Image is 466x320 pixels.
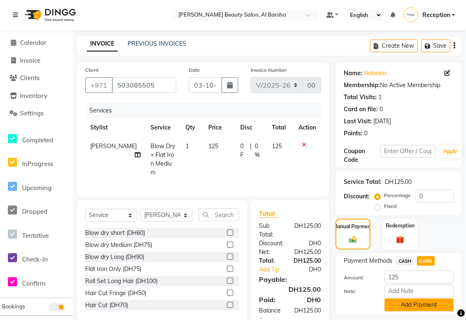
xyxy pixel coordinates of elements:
[21,3,78,27] img: logo
[378,93,382,102] div: 1
[347,235,359,244] img: _cash.svg
[253,274,327,284] div: Payable:
[251,66,287,74] label: Invoice Number
[203,118,235,137] th: Price
[85,265,141,274] div: Flat Iron Only (DH75)
[85,118,145,137] th: Stylist
[370,39,418,52] button: Create New
[344,69,362,78] div: Name:
[338,274,378,281] label: Amount:
[85,289,146,298] div: Hair Cut Fringe (DH50)
[2,38,71,48] a: Calendar
[22,232,49,239] span: Tentative
[385,298,454,311] button: Add Payment
[180,118,203,137] th: Qty
[422,11,450,20] span: Reception
[85,66,99,74] label: Client
[253,222,288,239] div: Sub Total:
[22,160,53,168] span: InProgress
[85,253,144,261] div: Blow dry Long (DH90)
[199,208,239,221] input: Search or Scan
[344,81,380,90] div: Membership:
[253,295,290,305] div: Paid:
[333,223,373,230] label: Manual Payment
[85,301,128,310] div: Hair Cut (DH70)
[240,142,247,159] span: 0 F
[253,265,296,274] a: Add Tip
[189,66,200,74] label: Date
[150,142,175,176] span: Blow Dry + Flat Iron Medium
[344,178,382,186] div: Service Total:
[128,40,186,47] a: PREVIOUS INVOICES
[272,142,282,150] span: 125
[380,105,383,114] div: 0
[344,105,378,114] div: Card on file:
[267,118,293,137] th: Total
[290,239,328,248] div: DH0
[384,192,411,199] label: Percentage
[250,142,251,159] span: |
[2,73,71,83] a: Clients
[253,239,290,248] div: Discount:
[439,145,462,158] button: Apply
[2,303,25,310] span: Bookings
[20,92,47,100] span: Inventory
[373,117,391,126] div: [DATE]
[85,229,145,237] div: Blow dry short (DH60)
[86,103,327,118] div: Services
[259,209,278,218] span: Total
[22,279,45,287] span: Confirm
[253,256,287,265] div: Total:
[20,109,44,117] span: Settings
[185,142,189,150] span: 1
[20,39,47,46] span: Calendar
[208,142,218,150] span: 125
[338,288,378,295] label: Note:
[235,118,267,137] th: Disc
[2,109,71,118] a: Settings
[385,271,454,283] input: Amount
[344,93,377,102] div: Total Visits:
[344,81,454,90] div: No Active Membership
[384,203,397,210] label: Fixed
[145,118,180,137] th: Service
[344,256,392,265] span: Payment Methods
[385,285,454,298] input: Add Note
[22,208,47,215] span: Dropped
[90,142,137,150] span: [PERSON_NAME]
[22,255,48,263] span: Check-In
[85,277,158,286] div: Roll Set Long Hair (DH100)
[22,184,52,192] span: Upcoming
[87,37,118,51] a: INVOICE
[344,192,370,201] div: Discount:
[417,256,435,266] span: CARD
[396,256,414,266] span: CASH
[85,241,152,249] div: Blow dry Medium (DH75)
[287,256,327,265] div: DH125.00
[385,178,412,186] div: DH125.00
[20,56,40,64] span: Invoice
[393,235,407,245] img: _gift.svg
[288,248,327,256] div: DH125.00
[296,265,328,274] div: DH0
[255,142,262,159] span: 0 %
[2,56,71,66] a: Invoice
[22,136,53,144] span: Completed
[253,284,327,294] div: DH125.00
[344,147,380,164] div: Coupon Code
[290,295,328,305] div: DH0
[344,117,372,126] div: Last Visit:
[421,39,450,52] button: Save
[288,222,327,239] div: DH125.00
[364,69,386,78] a: Nabeela
[20,74,39,82] span: Clients
[293,118,321,137] th: Action
[2,91,71,101] a: Inventory
[85,77,113,93] button: +971
[404,7,418,22] img: Reception
[364,129,367,138] div: 0
[344,129,362,138] div: Points:
[253,248,288,256] div: Net:
[112,77,176,93] input: Search by Name/Mobile/Email/Code
[386,222,414,230] label: Redemption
